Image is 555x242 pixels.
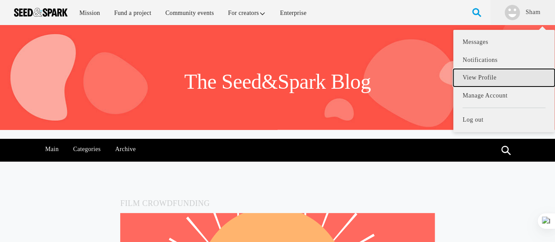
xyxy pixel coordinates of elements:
[525,8,541,17] a: Sham
[453,33,554,51] a: Messages
[453,111,554,129] a: Log out
[453,87,554,105] a: Manage Account
[73,4,106,22] a: Mission
[505,5,520,20] img: user.png
[108,4,158,22] a: Fund a project
[453,51,554,69] a: Notifications
[159,4,220,22] a: Community events
[68,139,105,160] a: Categories
[453,69,554,87] a: View Profile
[222,4,272,22] a: For creators
[120,197,435,210] h5: Film Crowdfunding
[274,4,312,22] a: Enterprise
[184,69,371,95] h1: The Seed&Spark Blog
[111,139,140,160] a: Archive
[14,8,68,17] img: Seed amp; Spark
[41,139,64,160] a: Main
